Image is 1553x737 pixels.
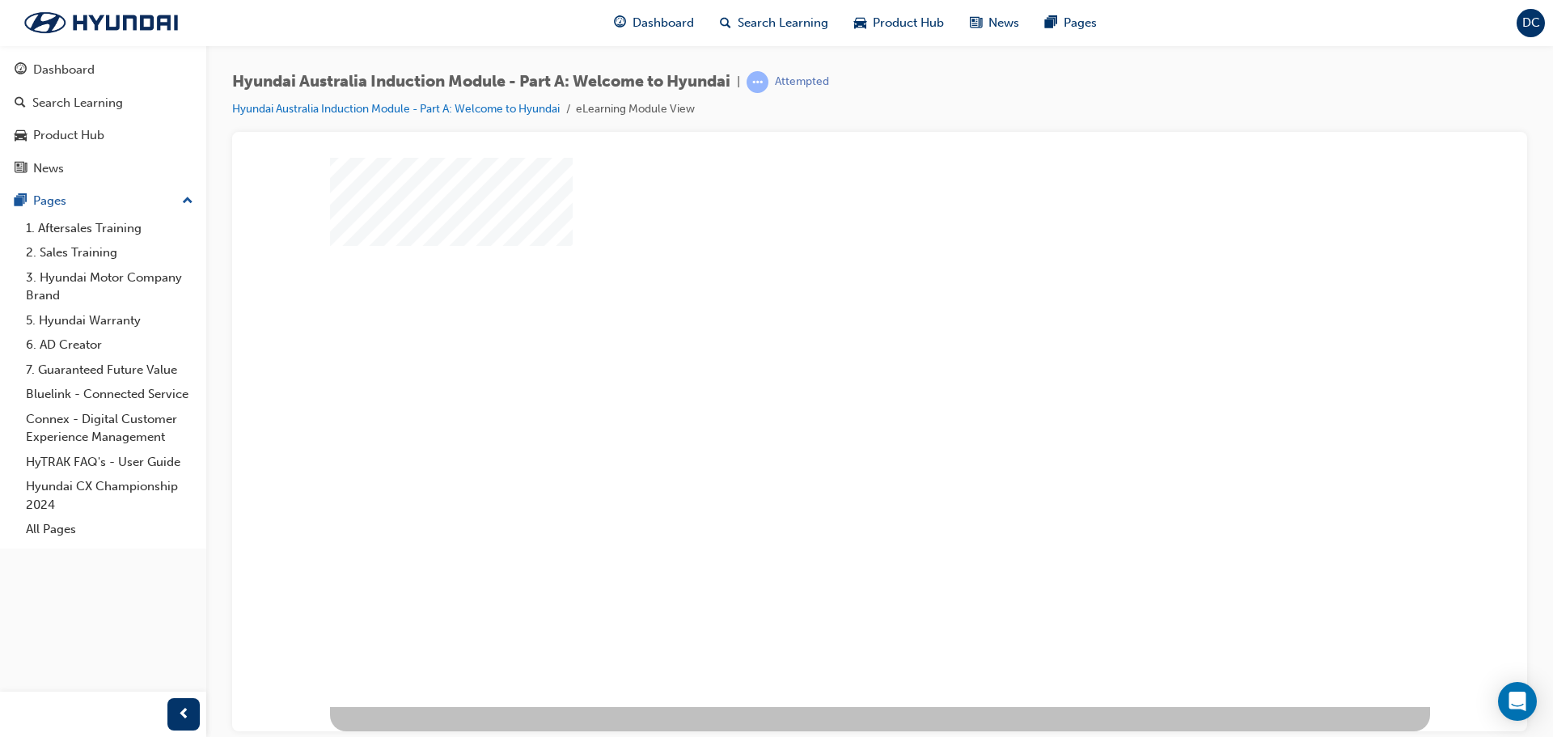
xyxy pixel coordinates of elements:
span: News [988,14,1019,32]
a: pages-iconPages [1032,6,1110,40]
a: 2. Sales Training [19,240,200,265]
a: 1. Aftersales Training [19,216,200,241]
img: Trak [8,6,194,40]
div: Product Hub [33,126,104,145]
span: search-icon [720,13,731,33]
span: Search Learning [738,14,828,32]
a: Dashboard [6,55,200,85]
div: Search Learning [32,94,123,112]
span: | [737,73,740,91]
a: Hyundai CX Championship 2024 [19,474,200,517]
a: News [6,154,200,184]
div: News [33,159,64,178]
span: pages-icon [1045,13,1057,33]
span: guage-icon [614,13,626,33]
span: car-icon [15,129,27,143]
span: guage-icon [15,63,27,78]
span: Product Hub [873,14,944,32]
span: news-icon [15,162,27,176]
a: All Pages [19,517,200,542]
div: Attempted [775,74,829,90]
span: prev-icon [178,705,190,725]
a: Product Hub [6,121,200,150]
a: car-iconProduct Hub [841,6,957,40]
div: Open Intercom Messenger [1498,682,1537,721]
a: guage-iconDashboard [601,6,707,40]
a: Bluelink - Connected Service [19,382,200,407]
a: Hyundai Australia Induction Module - Part A: Welcome to Hyundai [232,102,560,116]
li: eLearning Module View [576,100,695,119]
a: Search Learning [6,88,200,118]
span: pages-icon [15,194,27,209]
span: up-icon [182,191,193,212]
a: 3. Hyundai Motor Company Brand [19,265,200,308]
a: HyTRAK FAQ's - User Guide [19,450,200,475]
button: DashboardSearch LearningProduct HubNews [6,52,200,186]
span: learningRecordVerb_ATTEMPT-icon [747,71,768,93]
a: 7. Guaranteed Future Value [19,358,200,383]
button: Pages [6,186,200,216]
span: car-icon [854,13,866,33]
span: Dashboard [633,14,694,32]
div: Pages [33,192,66,210]
button: DC [1517,9,1545,37]
span: search-icon [15,96,26,111]
a: 5. Hyundai Warranty [19,308,200,333]
span: news-icon [970,13,982,33]
a: Connex - Digital Customer Experience Management [19,407,200,450]
span: Pages [1064,14,1097,32]
a: news-iconNews [957,6,1032,40]
a: 6. AD Creator [19,332,200,358]
a: search-iconSearch Learning [707,6,841,40]
div: Dashboard [33,61,95,79]
span: Hyundai Australia Induction Module - Part A: Welcome to Hyundai [232,73,730,91]
span: DC [1522,14,1540,32]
